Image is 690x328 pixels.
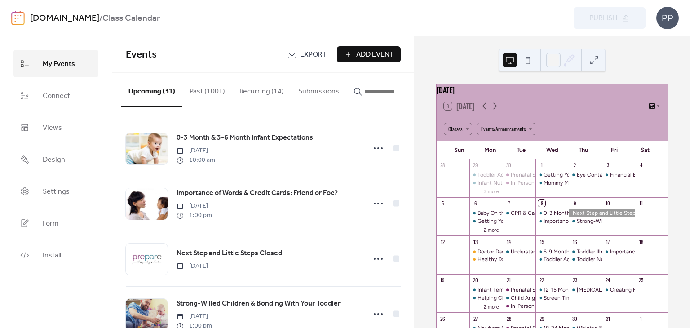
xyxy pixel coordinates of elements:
[577,256,655,263] div: Toddler Nutrition & Toddler Play
[177,132,313,144] a: 0-3 Month & 3-6 Month Infant Expectations
[126,45,157,65] span: Events
[571,200,578,207] div: 9
[43,217,59,230] span: Form
[480,187,503,195] button: 3 more
[505,200,512,207] div: 7
[535,294,569,302] div: Screen Time and You & Toddler Safety
[337,46,401,62] a: Add Event
[544,256,646,263] div: Toddler Accidents & Your Financial Future
[121,73,182,107] button: Upcoming (31)
[569,248,602,256] div: Toddler Illness & Toddler Oral Health
[535,209,569,217] div: 0-3 Month & 3-6 Month Infant Expectations
[478,286,578,294] div: Infant Temperament & Creating Courage
[535,217,569,225] div: Importance of Words & Credit Cards: Friend or Foe?
[13,82,98,109] a: Connect
[538,200,545,207] div: 8
[13,209,98,237] a: Form
[43,153,65,167] span: Design
[538,162,545,168] div: 1
[469,294,503,302] div: Helping Children Process Change & Siblings
[177,187,338,199] a: Importance of Words & Credit Cards: Friend or Foe?
[13,241,98,269] a: Install
[439,277,446,284] div: 19
[469,209,503,217] div: Baby On the Move & Staying Out of Debt
[511,248,622,256] div: Understanding Your Infant & Infant Accidents
[538,238,545,245] div: 15
[605,277,611,284] div: 24
[511,286,548,294] div: Prenatal Series
[472,315,479,322] div: 27
[475,141,506,159] div: Mon
[535,256,569,263] div: Toddler Accidents & Your Financial Future
[232,73,291,106] button: Recurring (14)
[511,179,573,187] div: In-Person Prenatal Series
[439,315,446,322] div: 26
[177,155,215,165] span: 10:00 am
[478,209,578,217] div: Baby On the Move & Staying Out of Debt
[472,238,479,245] div: 13
[538,315,545,322] div: 29
[569,256,602,263] div: Toddler Nutrition & Toddler Play
[503,171,536,179] div: Prenatal Series
[569,217,602,225] div: Strong-Willed Children & Bonding With Your Toddler
[472,162,479,168] div: 29
[291,73,346,106] button: Submissions
[177,211,212,220] span: 1:00 pm
[177,133,313,143] span: 0-3 Month & 3-6 Month Infant Expectations
[535,286,569,294] div: 12-15 Month & 15-18 Month Milestones
[13,177,98,205] a: Settings
[568,141,599,159] div: Thu
[569,171,602,179] div: Eye Contact Means Love & Words Matter: Magic Words
[437,84,668,95] div: [DATE]
[469,256,503,263] div: Healthy Dad - Spiritual Series
[571,277,578,284] div: 23
[571,315,578,322] div: 30
[472,200,479,207] div: 6
[503,179,536,187] div: In-Person Prenatal Series
[605,315,611,322] div: 31
[535,179,569,187] div: Mommy Milestones & Creating Kindness
[503,294,536,302] div: Child Anger & Parent w/Out Shame 102
[577,286,668,294] div: [MEDICAL_DATA] & Mommy Nutrition
[478,248,547,256] div: Doctor Dad - Spiritual Series
[503,209,536,217] div: CPR & Car Seat Safety
[439,162,446,168] div: 28
[569,209,635,217] div: Next Step and Little Steps Closed
[182,73,232,106] button: Past (100+)
[177,298,341,309] span: Strong-Willed Children & Bonding With Your Toddler
[177,248,282,259] a: Next Step and Little Steps Closed
[599,141,630,159] div: Fri
[480,226,503,233] button: 2 more
[300,49,327,60] span: Export
[511,302,573,310] div: In-Person Prenatal Series
[505,277,512,284] div: 21
[630,141,661,159] div: Sat
[571,238,578,245] div: 16
[637,162,644,168] div: 4
[637,238,644,245] div: 18
[544,294,637,302] div: Screen Time and You & Toddler Safety
[439,200,446,207] div: 5
[43,57,75,71] span: My Events
[177,312,212,321] span: [DATE]
[469,171,503,179] div: Toddler Accidents & Your Financial Future
[13,146,98,173] a: Design
[503,248,536,256] div: Understanding Your Infant & Infant Accidents
[605,238,611,245] div: 17
[538,277,545,284] div: 22
[577,248,666,256] div: Toddler Illness & Toddler Oral Health
[43,121,62,135] span: Views
[656,7,679,29] div: PP
[605,162,611,168] div: 3
[637,277,644,284] div: 25
[102,10,160,27] b: Class Calendar
[356,49,394,60] span: Add Event
[569,286,602,294] div: Postpartum Depression & Mommy Nutrition
[505,238,512,245] div: 14
[511,209,566,217] div: CPR & Car Seat Safety
[281,46,333,62] a: Export
[43,89,70,103] span: Connect
[506,141,537,159] div: Tue
[637,200,644,207] div: 11
[503,302,536,310] div: In-Person Prenatal Series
